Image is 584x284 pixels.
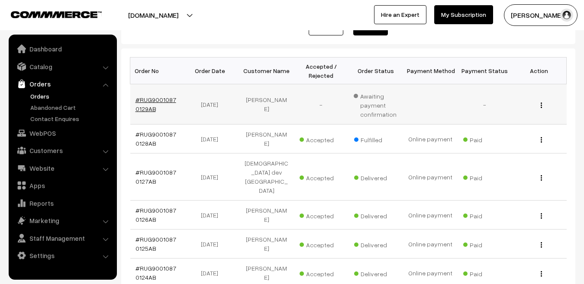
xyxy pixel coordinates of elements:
td: Online payment [403,153,458,201]
td: [DATE] [185,124,239,153]
a: Hire an Expert [374,5,426,24]
td: [PERSON_NAME] [239,124,294,153]
span: Delivered [354,171,397,182]
img: Menu [541,213,542,219]
td: [DATE] [185,201,239,230]
a: Settings [11,248,114,263]
th: Order No [130,57,185,84]
td: [PERSON_NAME] [239,230,294,258]
span: Accepted [300,238,343,249]
span: Paid [463,133,507,144]
a: Website [11,160,114,176]
a: #RUG90010870124AB [136,265,176,281]
td: [PERSON_NAME] [239,201,294,230]
span: Delivered [354,209,397,220]
img: Menu [541,242,542,248]
td: [DATE] [185,84,239,124]
button: [DOMAIN_NAME] [98,4,209,26]
a: Contact Enquires [28,114,114,123]
a: Staff Management [11,230,114,246]
td: - [458,84,512,124]
td: Online payment [403,201,458,230]
a: My Subscription [434,5,493,24]
a: Reports [11,195,114,211]
a: Orders [28,92,114,101]
img: Menu [541,271,542,277]
img: COMMMERCE [11,11,102,18]
span: Accepted [300,267,343,278]
a: COMMMERCE [11,9,87,19]
th: Accepted / Rejected [294,57,348,84]
span: Awaiting payment confirmation [354,89,398,119]
span: Accepted [300,133,343,144]
a: #RUG90010870126AB [136,207,176,223]
th: Order Status [348,57,403,84]
th: Order Date [185,57,239,84]
a: Marketing [11,213,114,228]
span: Accepted [300,171,343,182]
a: #RUG90010870125AB [136,236,176,252]
a: #RUG90010870128AB [136,131,176,147]
a: Abandoned Cart [28,103,114,112]
th: Action [512,57,567,84]
th: Customer Name [239,57,294,84]
span: Paid [463,171,507,182]
a: #RUG90010870129AB [136,96,176,112]
span: Accepted [300,209,343,220]
img: user [560,9,573,22]
button: [PERSON_NAME] [504,4,578,26]
td: [DATE] [185,153,239,201]
td: Online payment [403,124,458,153]
th: Payment Method [403,57,458,84]
td: [PERSON_NAME] [239,84,294,124]
a: Customers [11,143,114,158]
span: Paid [463,267,507,278]
th: Payment Status [458,57,512,84]
img: Menu [541,175,542,181]
a: WebPOS [11,125,114,141]
td: Online payment [403,230,458,258]
span: Delivered [354,238,397,249]
a: Catalog [11,59,114,74]
span: Fulfilled [354,133,397,144]
img: Menu [541,102,542,108]
img: Menu [541,137,542,143]
span: Paid [463,209,507,220]
a: Orders [11,76,114,92]
span: Delivered [354,267,397,278]
a: Apps [11,178,114,193]
td: - [294,84,348,124]
a: #RUG90010870127AB [136,169,176,185]
td: [DEMOGRAPHIC_DATA] dev [GEOGRAPHIC_DATA] [239,153,294,201]
span: Paid [463,238,507,249]
a: Dashboard [11,41,114,57]
td: [DATE] [185,230,239,258]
